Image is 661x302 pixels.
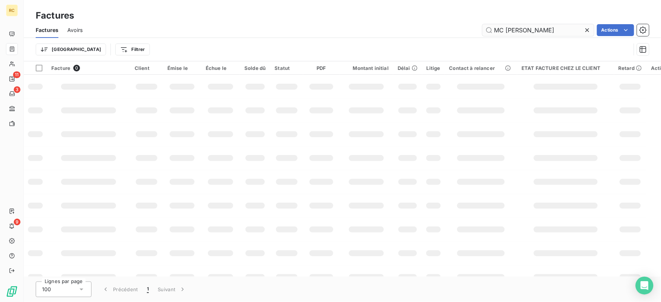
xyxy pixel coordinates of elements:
div: PDF [308,65,335,71]
input: Rechercher [482,24,594,36]
div: ETAT FACTURE CHEZ LE CLIENT [522,65,609,71]
div: Délai [398,65,418,71]
span: Factures [36,26,58,34]
span: 100 [42,286,51,293]
span: 9 [14,219,20,225]
div: RC [6,4,18,16]
img: Logo LeanPay [6,286,18,298]
div: Contact à relancer [449,65,513,71]
button: Suivant [153,282,191,297]
span: Facture [51,65,70,71]
div: Open Intercom Messenger [636,277,654,295]
span: 1 [147,286,149,293]
a: 11 [6,73,17,85]
button: 1 [142,282,153,297]
button: Actions [597,24,634,36]
button: Précédent [97,282,142,297]
span: 0 [73,65,80,71]
div: Retard [619,65,642,71]
div: Statut [275,65,299,71]
button: Filtrer [115,44,150,55]
div: Émise le [167,65,197,71]
span: 3 [14,86,20,93]
h3: Factures [36,9,74,22]
div: Litige [427,65,440,71]
span: Avoirs [67,26,83,34]
button: [GEOGRAPHIC_DATA] [36,44,106,55]
div: Client [135,65,158,71]
a: 3 [6,88,17,100]
div: Solde dû [244,65,266,71]
div: Échue le [206,65,235,71]
div: Montant initial [344,65,389,71]
span: 11 [13,71,20,78]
